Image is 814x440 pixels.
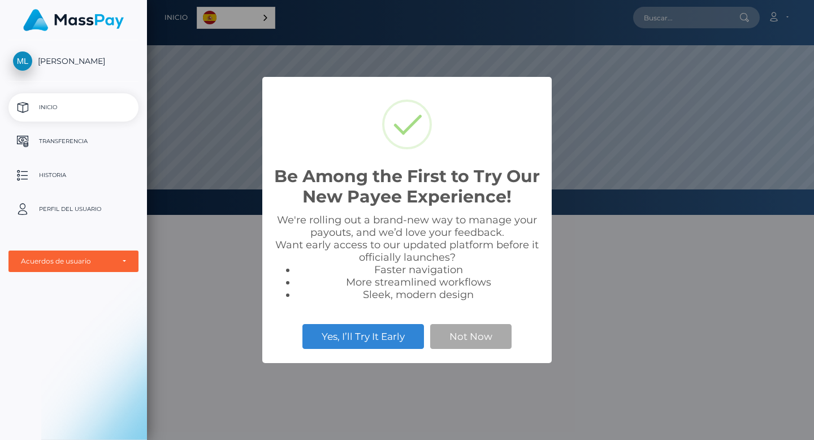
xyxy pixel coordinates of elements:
p: Inicio [13,99,134,116]
div: Acuerdos de usuario [21,257,114,266]
img: MassPay [23,9,124,31]
p: Transferencia [13,133,134,150]
span: [PERSON_NAME] [8,56,138,66]
h2: Be Among the First to Try Our New Payee Experience! [274,166,540,207]
li: More streamlined workflows [296,276,540,288]
div: We're rolling out a brand-new way to manage your payouts, and we’d love your feedback. Want early... [274,214,540,301]
li: Faster navigation [296,264,540,276]
button: Acuerdos de usuario [8,251,138,272]
li: Sleek, modern design [296,288,540,301]
button: Not Now [430,324,512,349]
button: Yes, I’ll Try It Early [302,324,424,349]
p: Perfil del usuario [13,201,134,218]
p: Historia [13,167,134,184]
